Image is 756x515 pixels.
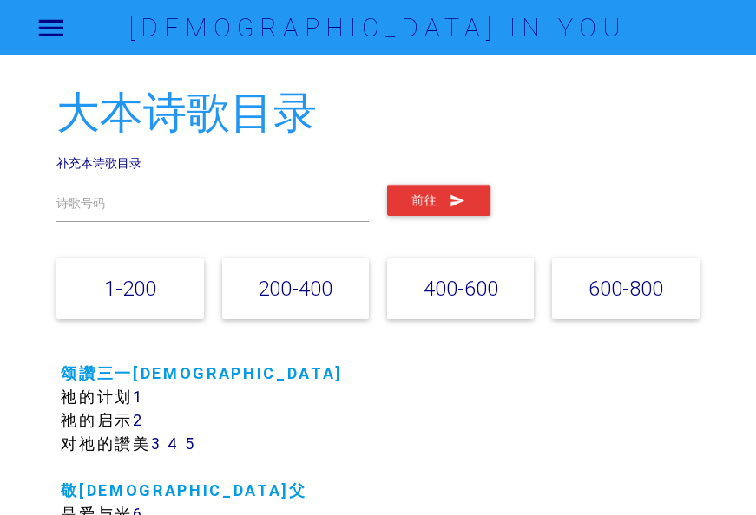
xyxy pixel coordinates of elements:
[387,185,490,216] button: 前往
[61,480,306,500] a: 敬[DEMOGRAPHIC_DATA]父
[185,434,196,453] a: 5
[151,434,162,453] a: 3
[588,276,663,301] a: 600-800
[56,89,699,137] h2: 大本诗歌目录
[424,276,498,301] a: 400-600
[168,434,180,453] a: 4
[56,194,105,212] label: 诗歌号码
[104,276,156,301] a: 1-200
[258,276,332,301] a: 200-400
[133,410,144,430] a: 2
[133,387,144,407] a: 1
[61,363,343,383] a: 颂讚三一[DEMOGRAPHIC_DATA]
[56,155,141,171] a: 补充本诗歌目录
